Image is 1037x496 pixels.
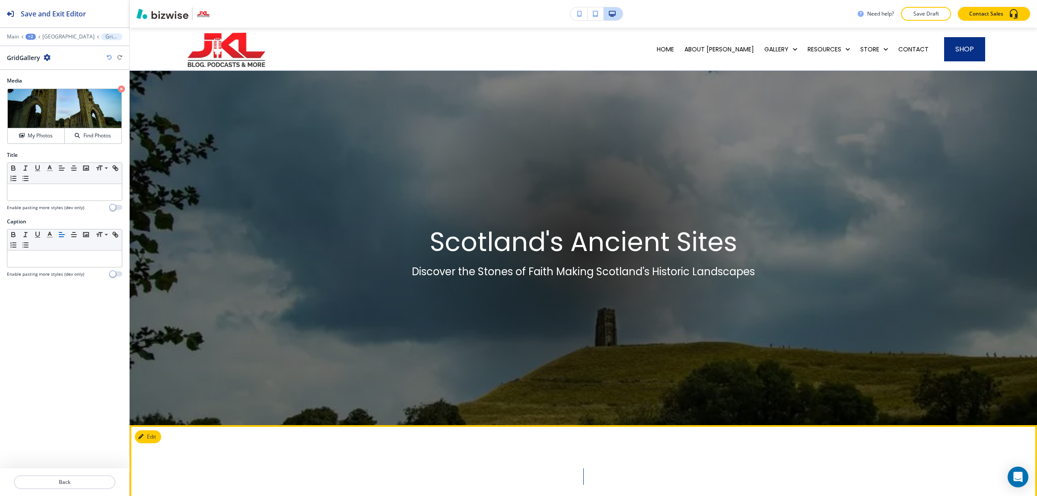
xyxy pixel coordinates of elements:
[657,45,674,54] p: HOME
[958,7,1030,21] button: Contact Sales
[867,10,894,18] h3: Need help?
[944,37,985,61] a: Shop
[14,475,115,489] button: Back
[969,10,1003,18] p: Contact Sales
[25,34,36,40] button: +2
[898,45,929,54] p: CONTACT
[7,218,26,226] h2: Caption
[8,128,65,143] button: My Photos
[137,9,188,19] img: Bizwise Logo
[860,45,879,54] p: STORE
[105,34,118,40] p: GridGallery
[684,45,754,54] p: ABOUT [PERSON_NAME]
[7,53,40,62] h2: GridGallery
[196,7,210,21] img: Your Logo
[101,33,122,40] button: GridGallery
[764,45,789,54] p: GALLERY
[901,7,951,21] button: Save Draft
[7,34,19,40] button: Main
[7,151,18,159] h2: Title
[7,77,122,85] h2: Media
[42,34,95,40] button: [GEOGRAPHIC_DATA]
[28,132,53,140] h4: My Photos
[21,9,86,19] h2: Save and Exit Editor
[15,478,115,486] p: Back
[135,430,161,443] button: Edit
[955,44,974,54] span: Shop
[912,10,940,18] p: Save Draft
[231,227,936,258] p: Scotland's Ancient Sites
[7,204,84,211] h4: Enable pasting more styles (dev only)
[130,71,1037,425] img: Banner Image
[7,88,122,144] div: My PhotosFind Photos
[808,45,841,54] p: RESOURCES
[231,265,936,278] p: Discover the Stones of Faith Making Scotland's Historic Landscapes
[7,271,84,277] h4: Enable pasting more styles (dev only)
[1008,467,1028,487] div: Open Intercom Messenger
[83,132,111,140] h4: Find Photos
[65,128,121,143] button: Find Photos
[181,31,268,67] img: John Knight Lundwall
